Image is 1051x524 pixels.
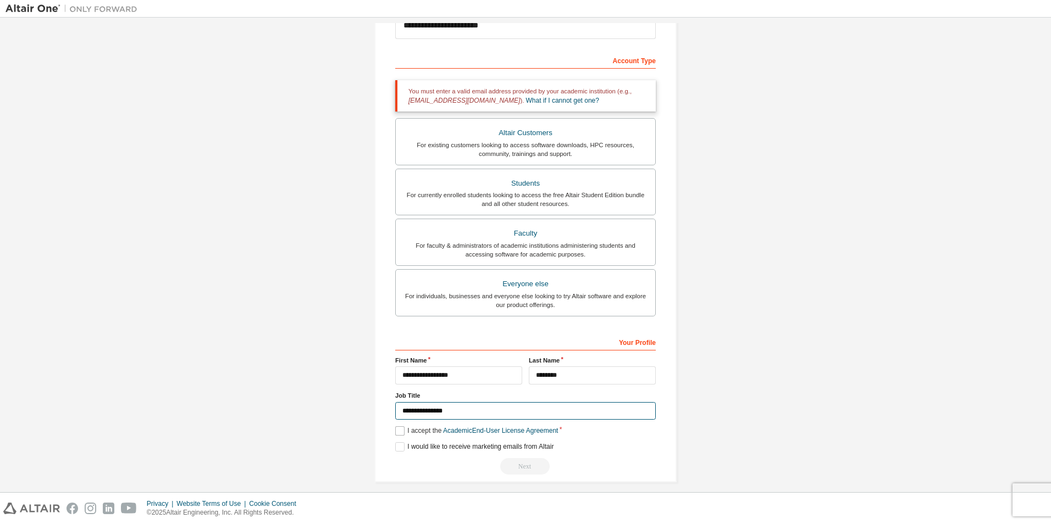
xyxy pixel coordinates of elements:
[526,97,599,104] a: What if I cannot get one?
[443,427,558,434] a: Academic End-User License Agreement
[103,503,114,514] img: linkedin.svg
[408,97,520,104] span: [EMAIL_ADDRESS][DOMAIN_NAME]
[402,141,649,158] div: For existing customers looking to access software downloads, HPC resources, community, trainings ...
[176,499,249,508] div: Website Terms of Use
[529,356,656,365] label: Last Name
[67,503,78,514] img: facebook.svg
[395,391,656,400] label: Job Title
[3,503,60,514] img: altair_logo.svg
[395,458,656,475] div: You need to provide your academic email
[402,191,649,208] div: For currently enrolled students looking to access the free Altair Student Edition bundle and all ...
[402,125,649,141] div: Altair Customers
[147,499,176,508] div: Privacy
[395,80,656,112] div: You must enter a valid email address provided by your academic institution (e.g., ).
[402,241,649,259] div: For faculty & administrators of academic institutions administering students and accessing softwa...
[395,356,522,365] label: First Name
[402,292,649,309] div: For individuals, businesses and everyone else looking to try Altair software and explore our prod...
[395,51,656,69] div: Account Type
[402,226,649,241] div: Faculty
[395,442,554,451] label: I would like to receive marketing emails from Altair
[147,508,303,517] p: © 2025 Altair Engineering, Inc. All Rights Reserved.
[5,3,143,14] img: Altair One
[402,276,649,292] div: Everyone else
[249,499,302,508] div: Cookie Consent
[121,503,137,514] img: youtube.svg
[402,176,649,191] div: Students
[85,503,96,514] img: instagram.svg
[395,333,656,350] div: Your Profile
[395,426,558,436] label: I accept the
